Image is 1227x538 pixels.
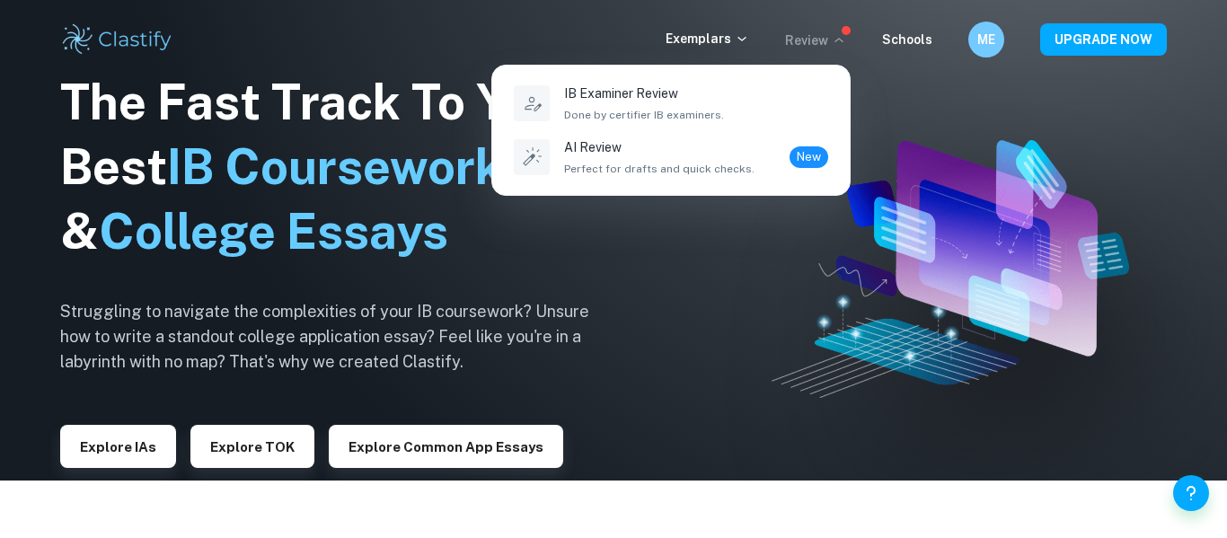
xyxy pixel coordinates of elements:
span: Done by certifier IB examiners. [564,107,724,123]
span: Perfect for drafts and quick checks. [564,161,755,177]
span: New [790,148,828,166]
a: AI ReviewPerfect for drafts and quick checks.New [510,134,832,181]
p: AI Review [564,137,755,157]
p: IB Examiner Review [564,84,724,103]
a: IB Examiner ReviewDone by certifier IB examiners. [510,80,832,127]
